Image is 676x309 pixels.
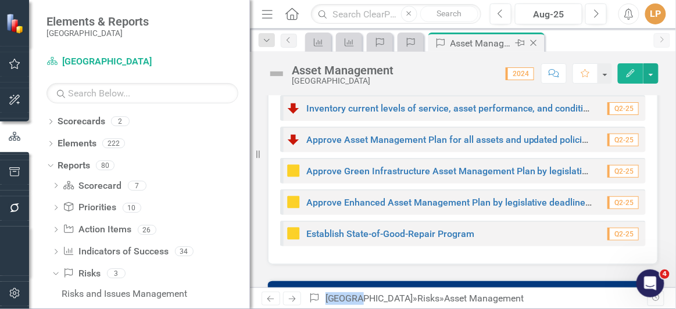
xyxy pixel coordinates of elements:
[292,77,394,85] div: [GEOGRAPHIC_DATA]
[311,4,481,24] input: Search ClearPoint...
[607,102,639,115] span: Q2-25
[437,9,462,18] span: Search
[58,137,96,150] a: Elements
[306,228,474,239] a: Establish State-of-Good-Repair Program
[63,179,121,193] a: Scorecard
[62,289,250,299] div: Risks and Issues Management
[607,134,639,146] span: Q2-25
[645,3,666,24] button: LP
[128,181,146,191] div: 7
[607,196,639,209] span: Q2-25
[33,19,57,28] div: v 4.0.25
[47,83,238,103] input: Search Below...
[660,270,670,279] span: 4
[309,292,647,306] div: » »
[63,201,116,214] a: Priorities
[47,28,149,38] small: [GEOGRAPHIC_DATA]
[287,195,301,209] img: At Risk
[63,245,169,258] a: Indicators of Success
[287,101,301,115] img: Below Target
[58,159,90,173] a: Reports
[267,64,286,83] img: Not Defined
[636,270,664,297] iframe: Intercom live chat
[107,269,126,279] div: 3
[19,30,28,39] img: website_grey.svg
[445,293,524,304] div: Asset Management
[515,3,582,24] button: Aug-25
[6,13,26,34] img: ClearPoint Strategy
[326,293,413,304] a: [GEOGRAPHIC_DATA]
[418,293,440,304] a: Risks
[306,166,671,177] a: Approve Green Infrastructure Asset Management Plan by legislative deadline of [DATE]
[607,165,639,178] span: Q2-25
[58,115,105,128] a: Scorecards
[30,30,128,39] div: Domain: [DOMAIN_NAME]
[278,287,652,296] h3: Description of Risk or Issue
[123,203,141,213] div: 10
[96,160,115,170] div: 80
[63,223,131,236] a: Action Items
[287,132,301,146] img: Below Target
[506,67,534,80] span: 2024
[287,227,301,240] img: At Risk
[31,67,41,77] img: tab_domain_overview_orange.svg
[292,64,394,77] div: Asset Management
[111,117,130,127] div: 2
[59,285,250,303] a: Risks and Issues Management
[44,69,104,76] div: Domain Overview
[420,6,478,22] button: Search
[306,197,627,208] a: Approve Enhanced Asset Management Plan by legislative deadline of [DATE]
[19,19,28,28] img: logo_orange.svg
[128,69,196,76] div: Keywords by Traffic
[47,55,192,69] a: [GEOGRAPHIC_DATA]
[287,164,301,178] img: At Risk
[306,103,594,114] a: Inventory current levels of service, asset performance, and condition
[450,36,513,51] div: Asset Management
[102,139,125,149] div: 222
[519,8,578,21] div: Aug-25
[138,225,156,235] div: 26
[175,247,194,257] div: 34
[47,15,149,28] span: Elements & Reports
[63,267,101,281] a: Risks
[116,67,125,77] img: tab_keywords_by_traffic_grey.svg
[607,228,639,240] span: Q2-25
